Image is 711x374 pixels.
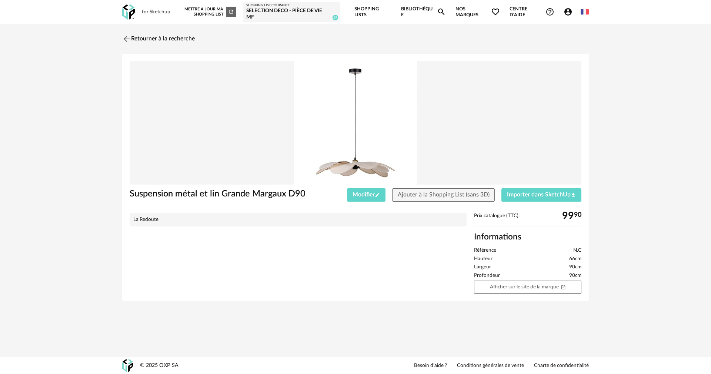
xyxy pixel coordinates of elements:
[474,247,496,254] span: Référence
[501,188,581,202] button: Importer dans SketchUpDownload icon
[562,213,581,219] div: 90
[437,7,446,16] span: Magnify icon
[507,192,576,198] span: Importer dans SketchUp
[564,7,576,16] span: Account Circle icon
[414,363,447,369] a: Besoin d'aide ?
[398,192,490,198] span: Ajouter à la Shopping List (sans 3D)
[564,7,573,16] span: Account Circle icon
[130,61,581,185] img: Product pack shot
[474,256,493,262] span: Hauteur
[510,6,555,18] span: Centre d'aideHelp Circle Outline icon
[474,213,581,226] div: Prix catalogue (TTC):
[474,232,581,242] h2: Informations
[581,8,589,16] img: fr
[534,363,589,369] a: Charte de confidentialité
[122,359,133,372] img: OXP
[142,9,170,16] div: for Sketchup
[491,7,500,16] span: Heart Outline icon
[183,7,236,17] div: Mettre à jour ma Shopping List
[571,192,576,198] span: Download icon
[569,272,581,279] span: 90cm
[474,264,491,271] span: Largeur
[246,3,337,21] a: Shopping List courante Selection deco - Pièce de vie MF 25
[561,284,566,289] span: Open In New icon
[353,192,380,198] span: Modifier
[457,363,524,369] a: Conditions générales de vente
[573,247,581,254] span: N.C
[228,10,234,14] span: Refresh icon
[474,281,581,294] a: Afficher sur le site de la marqueOpen In New icon
[246,3,337,8] div: Shopping List courante
[122,31,195,47] a: Retourner à la recherche
[347,188,385,202] button: ModifierPencil icon
[545,7,554,16] span: Help Circle Outline icon
[130,188,314,200] h1: Suspension métal et lin Grande Margaux D90
[133,216,463,223] div: La Redoute
[392,188,495,202] button: Ajouter à la Shopping List (sans 3D)
[140,362,178,369] div: © 2025 OXP SA
[569,256,581,262] span: 66cm
[562,213,574,219] span: 99
[375,192,380,198] span: Pencil icon
[122,34,131,43] img: svg+xml;base64,PHN2ZyB3aWR0aD0iMjQiIGhlaWdodD0iMjQiIHZpZXdCb3g9IjAgMCAyNCAyNCIgZmlsbD0ibm9uZSIgeG...
[474,272,500,279] span: Profondeur
[569,264,581,271] span: 90cm
[333,15,338,20] span: 25
[122,4,135,20] img: OXP
[246,8,337,21] div: Selection deco - Pièce de vie MF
